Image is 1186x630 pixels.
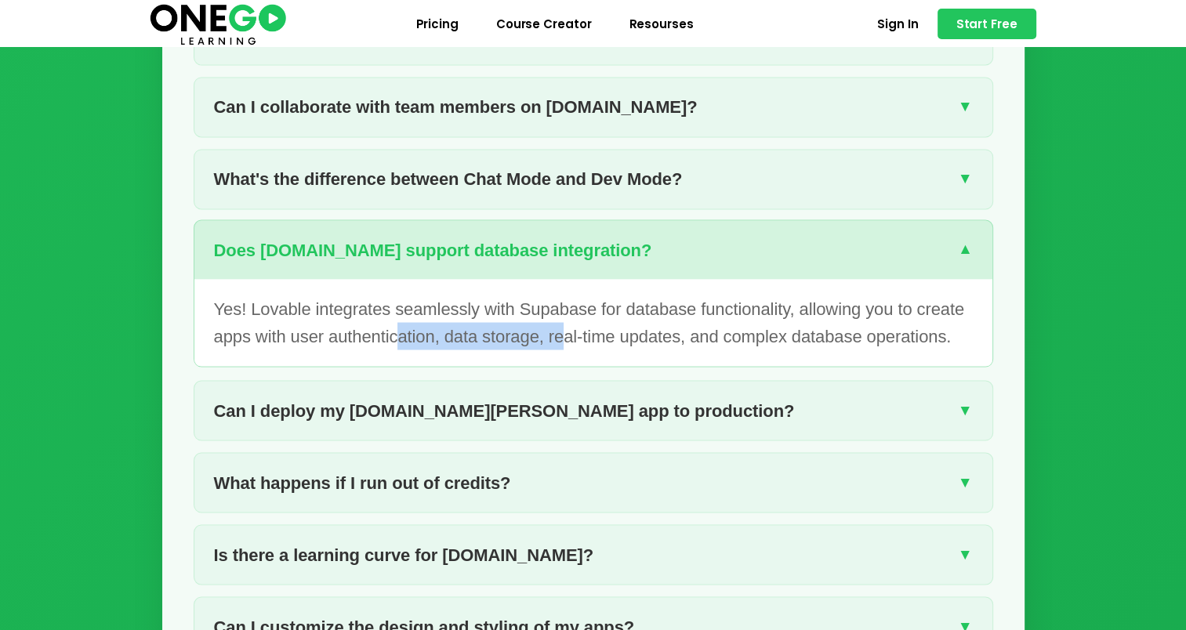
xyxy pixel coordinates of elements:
span: Can I collaborate with team members on [DOMAIN_NAME]? [214,93,698,121]
span: ▼ [958,398,973,422]
span: What happens if I run out of credits? [214,469,511,496]
span: Can I deploy my [DOMAIN_NAME][PERSON_NAME] app to production? [214,396,795,424]
p: Yes! Lovable integrates seamlessly with Supabase for database functionality, allowing you to crea... [214,295,973,349]
span: Resourses [629,18,693,30]
a: Sign In [858,9,937,39]
a: Start Free [938,9,1036,39]
span: Pricing [415,18,458,30]
a: Resourses [610,9,712,39]
span: ▼ [958,542,973,567]
span: ▼ [958,237,973,262]
span: Course Creator [496,18,592,30]
span: ▼ [958,167,973,191]
span: Sign In [877,18,918,30]
a: Course Creator [477,9,611,39]
span: What's the difference between Chat Mode and Dev Mode? [214,165,683,193]
span: Does [DOMAIN_NAME] support database integration? [214,236,652,263]
a: Pricing [397,9,477,39]
span: Start Free [956,18,1017,30]
span: ▼ [958,470,973,494]
span: Is there a learning curve for [DOMAIN_NAME]? [214,541,594,568]
span: ▼ [958,95,973,119]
